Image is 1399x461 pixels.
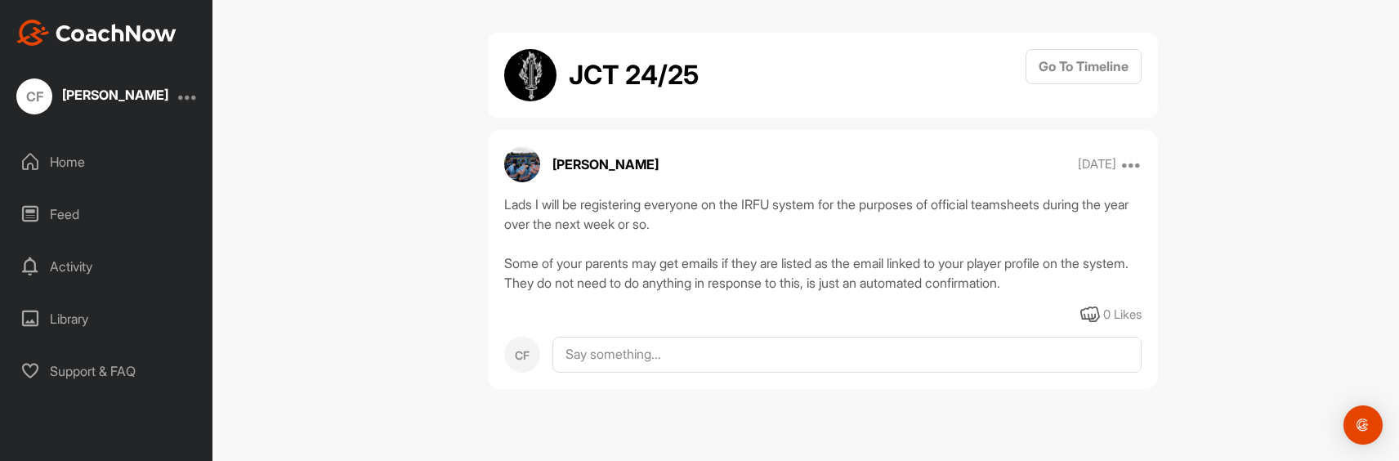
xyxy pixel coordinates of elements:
[1103,306,1142,324] div: 0 Likes
[552,154,659,174] p: [PERSON_NAME]
[504,49,556,101] img: avatar
[504,146,540,182] img: avatar
[9,194,205,235] div: Feed
[62,88,168,101] div: [PERSON_NAME]
[1343,405,1383,445] div: Open Intercom Messenger
[16,20,177,46] img: CoachNow
[1026,49,1142,84] button: Go To Timeline
[1026,49,1142,101] a: Go To Timeline
[504,195,1142,293] div: Lads I will be registering everyone on the IRFU system for the purposes of official teamsheets du...
[9,141,205,182] div: Home
[9,351,205,392] div: Support & FAQ
[504,337,540,373] div: CF
[569,56,699,95] h2: JCT 24/25
[1078,156,1116,172] p: [DATE]
[9,246,205,287] div: Activity
[9,298,205,339] div: Library
[16,78,52,114] div: CF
